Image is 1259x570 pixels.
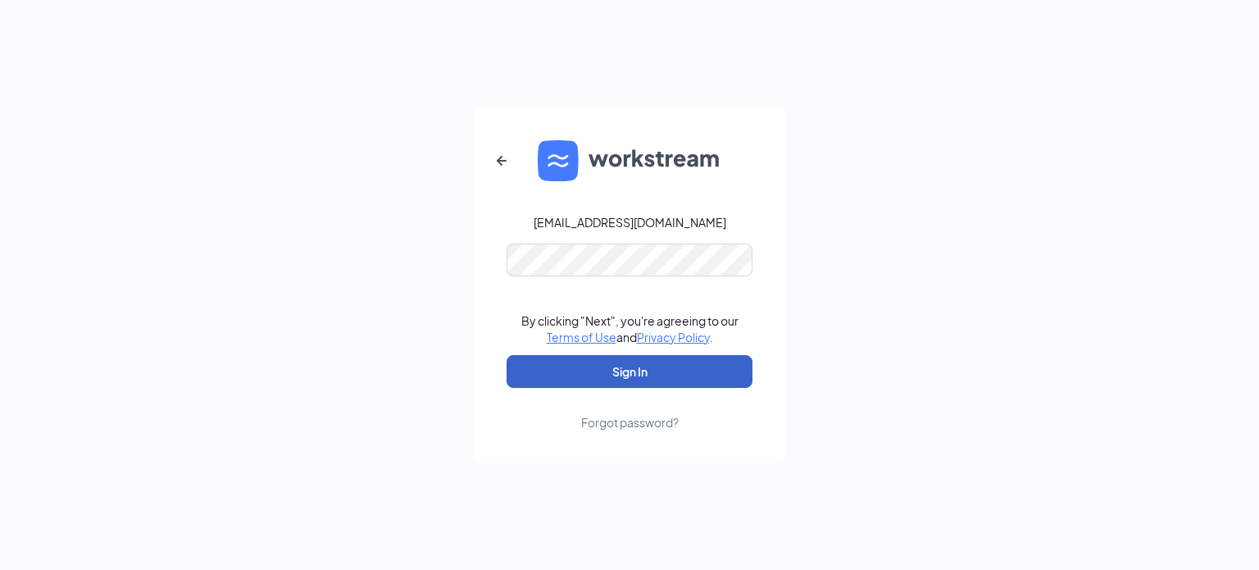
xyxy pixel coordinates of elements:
a: Privacy Policy [637,330,710,344]
a: Terms of Use [547,330,616,344]
button: Sign In [507,355,752,388]
div: [EMAIL_ADDRESS][DOMAIN_NAME] [534,214,726,230]
div: Forgot password? [581,414,679,431]
a: Forgot password? [581,388,679,431]
svg: ArrowLeftNew [492,151,511,171]
div: By clicking "Next", you're agreeing to our and . [521,312,739,345]
button: ArrowLeftNew [482,141,521,180]
img: WS logo and Workstream text [538,140,721,181]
